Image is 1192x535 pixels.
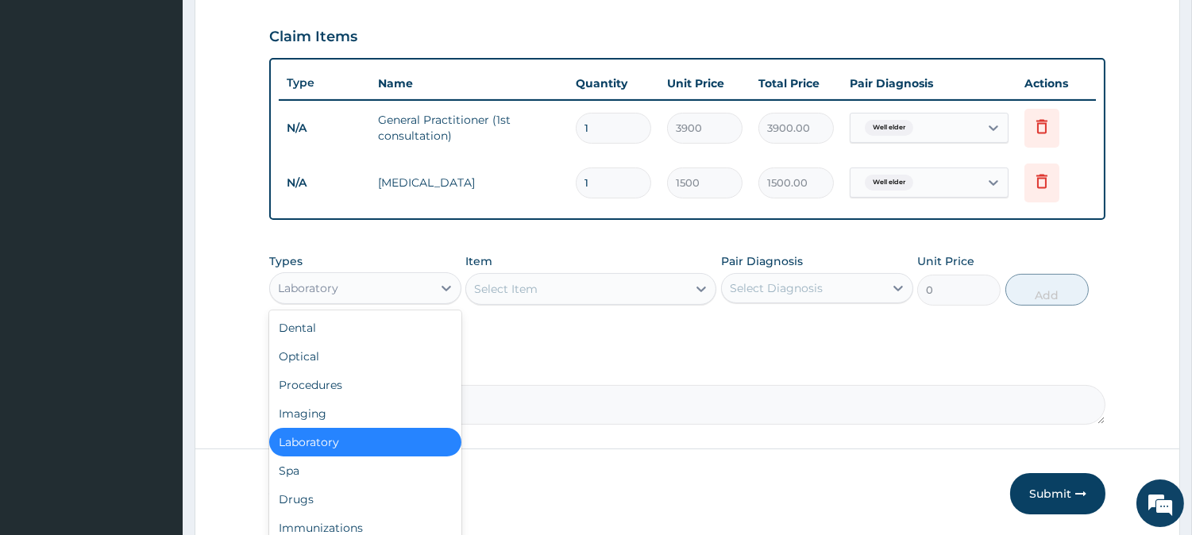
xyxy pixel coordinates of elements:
[465,253,492,269] label: Item
[1005,274,1089,306] button: Add
[865,175,913,191] span: Well elder
[370,67,568,99] th: Name
[269,428,461,456] div: Laboratory
[269,29,357,46] h3: Claim Items
[1010,473,1105,514] button: Submit
[83,89,267,110] div: Chat with us now
[260,8,299,46] div: Minimize live chat window
[29,79,64,119] img: d_794563401_company_1708531726252_794563401
[279,68,370,98] th: Type
[568,67,659,99] th: Quantity
[269,342,461,371] div: Optical
[474,281,538,297] div: Select Item
[370,167,568,198] td: [MEDICAL_DATA]
[278,280,338,296] div: Laboratory
[269,371,461,399] div: Procedures
[269,363,1105,376] label: Comment
[269,255,303,268] label: Types
[279,168,370,198] td: N/A
[917,253,974,269] label: Unit Price
[269,399,461,428] div: Imaging
[279,114,370,143] td: N/A
[92,164,219,325] span: We're online!
[8,362,303,418] textarea: Type your message and hit 'Enter'
[659,67,750,99] th: Unit Price
[750,67,842,99] th: Total Price
[370,104,568,152] td: General Practitioner (1st consultation)
[1016,67,1096,99] th: Actions
[269,456,461,485] div: Spa
[269,485,461,514] div: Drugs
[842,67,1016,99] th: Pair Diagnosis
[730,280,823,296] div: Select Diagnosis
[865,120,913,136] span: Well elder
[721,253,803,269] label: Pair Diagnosis
[269,314,461,342] div: Dental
